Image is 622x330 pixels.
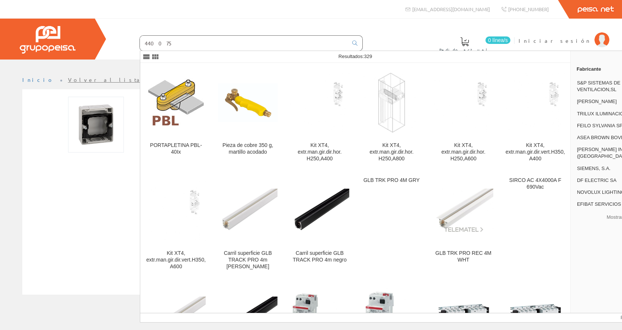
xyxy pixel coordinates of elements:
img: Kit XT4, extr.man.gir.dir.vert.H350,A400 [506,73,565,132]
img: Kit XT4, extr.man.gir.dir.hor. H250,A800 [362,73,421,132]
img: Foto artículo Base caja estanca 1 elemento 44 Aqua Simon (150x150) [68,97,124,153]
div: Kit XT4, extr.man.gir.dir.hor. H250,A400 [290,142,349,162]
a: Kit XT4, extr.man.gir.dir.vert.H350,A600 Kit XT4, extr.man.gir.dir.vert.H350,A600 [140,171,212,279]
a: Inicio [22,76,54,83]
div: Kit XT4, extr.man.gir.dir.hor. H250,A600 [434,142,493,162]
span: 0 línea/s [485,36,510,44]
div: Pieza de cobre 350 g, martillo acodado [218,142,278,156]
a: Kit XT4, extr.man.gir.dir.hor. H250,A800 Kit XT4, extr.man.gir.dir.hor. H250,A800 [356,63,427,171]
img: Kit XT4, extr.man.gir.dir.vert.H350,A600 [146,181,206,240]
a: Kit XT4, extr.man.gir.dir.hor. H250,A600 Kit XT4, extr.man.gir.dir.hor. H250,A600 [428,63,499,171]
div: Carril superficie GLB TRACK PRO 4m [PERSON_NAME] [218,250,278,270]
a: Kit XT4, extr.man.gir.dir.vert.H350,A400 Kit XT4, extr.man.gir.dir.vert.H350,A400 [500,63,571,171]
a: Carril superficie GLB TRACK PRO 4m negro Carril superficie GLB TRACK PRO 4m negro [284,171,355,279]
div: GLB TRK PRO REC 4M WHT [434,250,493,263]
div: Kit XT4, extr.man.gir.dir.vert.H350,A400 [506,142,565,162]
span: [PHONE_NUMBER] [508,6,549,12]
div: Carril superficie GLB TRACK PRO 4m negro [290,250,349,263]
input: Buscar ... [140,36,348,51]
div: Kit XT4, extr.man.gir.dir.hor. H250,A800 [362,142,421,162]
a: Kit XT4, extr.man.gir.dir.hor. H250,A400 Kit XT4, extr.man.gir.dir.hor. H250,A400 [284,63,355,171]
img: Kit XT4, extr.man.gir.dir.hor. H250,A600 [434,73,493,132]
span: Resultados: [339,54,372,59]
span: Pedido actual [439,46,490,54]
div: GLB TRK PRO 4M GRY [362,177,421,184]
img: Pieza de cobre 350 g, martillo acodado [218,83,278,122]
div: Kit XT4, extr.man.gir.dir.vert.H350,A600 [146,250,206,270]
a: Pieza de cobre 350 g, martillo acodado Pieza de cobre 350 g, martillo acodado [212,63,283,171]
a: GLB TRK PRO 4M GRY [356,171,427,279]
img: PORTAPLETINA PBL-40Ix [148,75,204,131]
div: PORTAPLETINA PBL-40Ix [146,142,206,156]
span: 329 [364,54,372,59]
div: SIRCO AC 4X4000A F 690Vac [506,177,565,190]
img: GLB TRK PRO REC 4M WHT [434,189,493,233]
img: Carril superficie GLB TRACK PRO 4m blanco [218,189,278,233]
img: Carril superficie GLB TRACK PRO 4m negro [290,189,349,233]
a: GLB TRK PRO REC 4M WHT GLB TRK PRO REC 4M WHT [428,171,499,279]
img: Grupo Peisa [20,26,76,54]
a: Iniciar sesión [519,31,609,38]
a: SIRCO AC 4X4000A F 690Vac [500,171,571,279]
a: PORTAPLETINA PBL-40Ix PORTAPLETINA PBL-40Ix [140,63,212,171]
span: Iniciar sesión [519,37,591,44]
img: Kit XT4, extr.man.gir.dir.hor. H250,A400 [290,73,349,132]
a: Carril superficie GLB TRACK PRO 4m blanco Carril superficie GLB TRACK PRO 4m [PERSON_NAME] [212,171,283,279]
span: [EMAIL_ADDRESS][DOMAIN_NAME] [412,6,490,12]
a: Volver al listado de productos [68,76,215,83]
